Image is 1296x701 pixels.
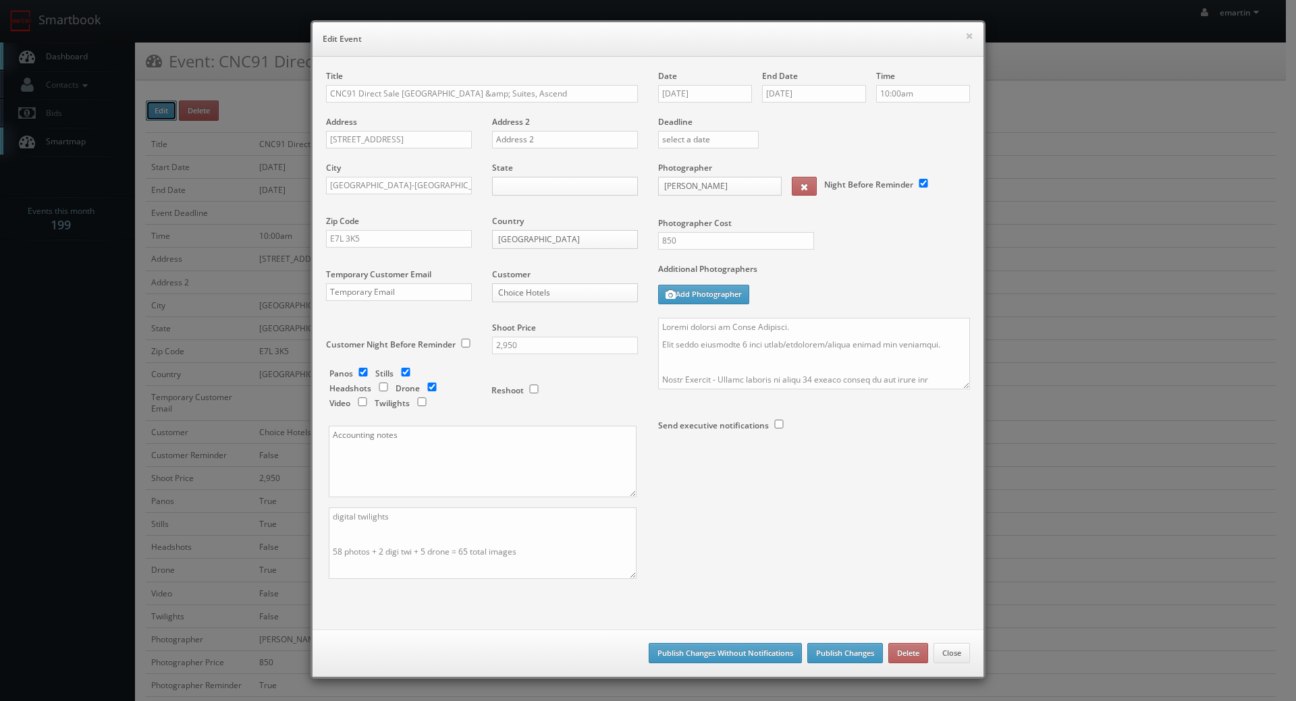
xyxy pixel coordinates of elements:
[658,70,677,82] label: Date
[876,70,895,82] label: Time
[326,85,638,103] input: Title
[658,285,749,304] button: Add Photographer
[658,318,970,389] textarea: Loremi dolorsi am Conse Adipisci. Elit seddo eiusmodte 6 inci utlab/etdolorem/aliqua enimad min v...
[965,31,973,40] button: ×
[491,385,524,396] label: Reshoot
[326,162,341,173] label: City
[326,215,359,227] label: Zip Code
[326,269,431,280] label: Temporary Customer Email
[649,643,802,663] button: Publish Changes Without Notifications
[492,283,638,302] a: Choice Hotels
[326,339,456,350] label: Customer Night Before Reminder
[326,177,472,194] input: City
[658,85,752,103] input: Select a date
[648,116,980,128] label: Deadline
[323,32,973,46] h6: Edit Event
[498,284,620,302] span: Choice Hotels
[326,116,357,128] label: Address
[658,177,782,196] a: [PERSON_NAME]
[658,162,712,173] label: Photographer
[375,397,410,409] label: Twilights
[326,230,472,248] input: Zip Code
[492,269,531,280] label: Customer
[329,368,353,379] label: Panos
[492,162,513,173] label: State
[492,337,638,354] input: Shoot Price
[807,643,883,663] button: Publish Changes
[762,70,798,82] label: End Date
[648,217,980,229] label: Photographer Cost
[396,383,420,394] label: Drone
[326,70,343,82] label: Title
[658,232,814,250] input: Photographer Cost
[658,263,970,281] label: Additional Photographers
[762,85,866,103] input: Select a date
[664,177,763,195] span: [PERSON_NAME]
[329,507,637,579] textarea: digital twilights 58 photos + 2 digi twi + 5 drone = 65 total images
[658,131,759,148] input: select a date
[326,283,472,301] input: Temporary Email
[492,322,536,333] label: Shoot Price
[492,215,524,227] label: Country
[492,131,638,148] input: Address 2
[824,179,913,190] label: Night Before Reminder
[658,420,769,431] label: Send executive notifications
[329,383,371,394] label: Headshots
[375,368,394,379] label: Stills
[492,230,638,249] a: [GEOGRAPHIC_DATA]
[934,643,970,663] button: Close
[498,231,620,248] span: [GEOGRAPHIC_DATA]
[329,397,350,409] label: Video
[492,116,530,128] label: Address 2
[326,131,472,148] input: Address
[888,643,928,663] button: Delete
